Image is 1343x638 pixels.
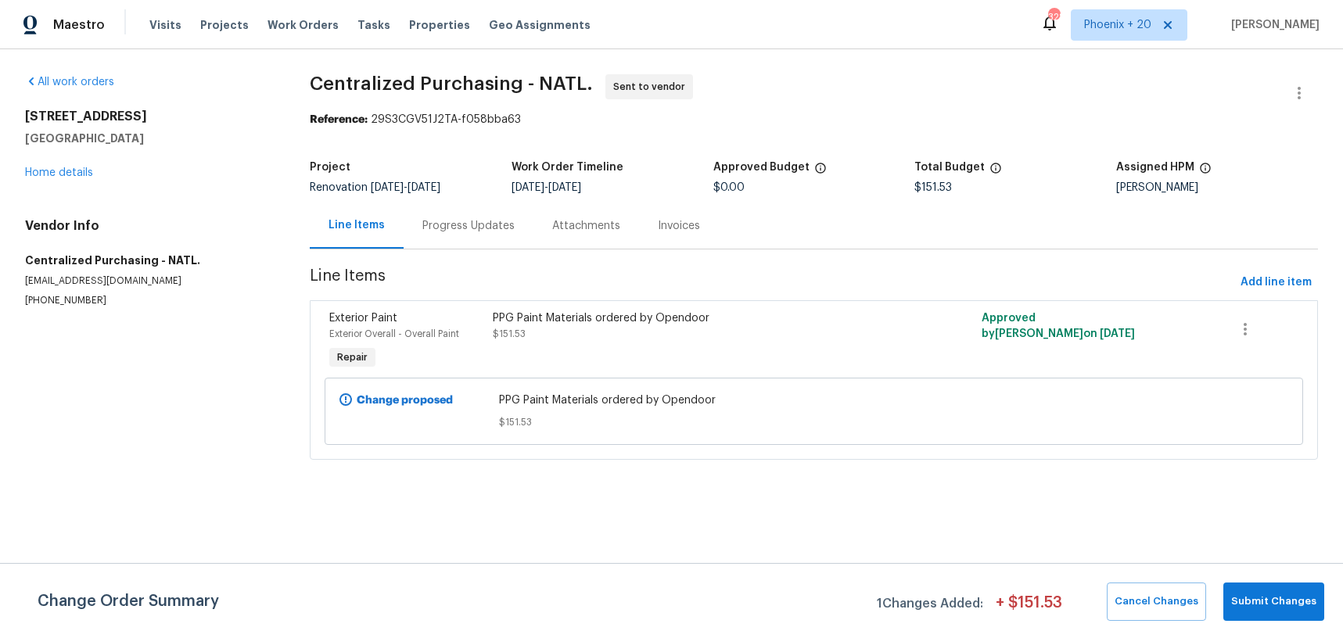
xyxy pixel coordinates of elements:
h5: Work Order Timeline [512,162,623,173]
div: [PERSON_NAME] [1116,182,1318,193]
span: [DATE] [512,182,544,193]
div: Attachments [552,218,620,234]
a: All work orders [25,77,114,88]
span: Approved by [PERSON_NAME] on [982,313,1135,339]
span: [DATE] [408,182,440,193]
span: Projects [200,17,249,33]
span: Work Orders [268,17,339,33]
span: - [512,182,581,193]
h5: Project [310,162,350,173]
b: Change proposed [357,395,453,406]
span: - [371,182,440,193]
span: $151.53 [493,329,526,339]
div: Line Items [329,217,385,233]
span: Renovation [310,182,440,193]
h5: Assigned HPM [1116,162,1194,173]
span: Phoenix + 20 [1084,17,1151,33]
span: [PERSON_NAME] [1225,17,1320,33]
span: Sent to vendor [613,79,691,95]
span: Add line item [1241,273,1312,292]
span: [DATE] [371,182,404,193]
span: Repair [331,349,374,365]
span: The total cost of line items that have been proposed by Opendoor. This sum includes line items th... [989,162,1002,182]
h4: Vendor Info [25,218,272,234]
a: Home details [25,167,93,178]
h5: Centralized Purchasing - NATL. [25,253,272,268]
span: [DATE] [548,182,581,193]
span: $151.53 [499,414,1129,430]
div: PPG Paint Materials ordered by Opendoor [493,310,891,326]
span: Line Items [310,268,1234,297]
b: Reference: [310,114,368,125]
span: PPG Paint Materials ordered by Opendoor [499,392,1129,408]
h5: [GEOGRAPHIC_DATA] [25,131,272,146]
span: Visits [149,17,181,33]
span: $0.00 [713,182,745,193]
span: [DATE] [1100,328,1135,339]
span: $151.53 [914,182,952,193]
div: Invoices [658,218,700,234]
div: 328 [1048,9,1059,25]
span: The hpm assigned to this work order. [1199,162,1212,182]
h5: Approved Budget [713,162,810,173]
div: 29S3CGV51J2TA-f058bba63 [310,112,1318,127]
p: [PHONE_NUMBER] [25,294,272,307]
span: Geo Assignments [489,17,591,33]
p: [EMAIL_ADDRESS][DOMAIN_NAME] [25,274,272,288]
h2: [STREET_ADDRESS] [25,109,272,124]
h5: Total Budget [914,162,985,173]
span: Properties [409,17,470,33]
span: Exterior Paint [329,313,397,324]
span: Tasks [357,20,390,30]
span: Maestro [53,17,105,33]
button: Add line item [1234,268,1318,297]
span: Exterior Overall - Overall Paint [329,329,459,339]
span: The total cost of line items that have been approved by both Opendoor and the Trade Partner. This... [814,162,827,182]
div: Progress Updates [422,218,515,234]
span: Centralized Purchasing - NATL. [310,74,593,93]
